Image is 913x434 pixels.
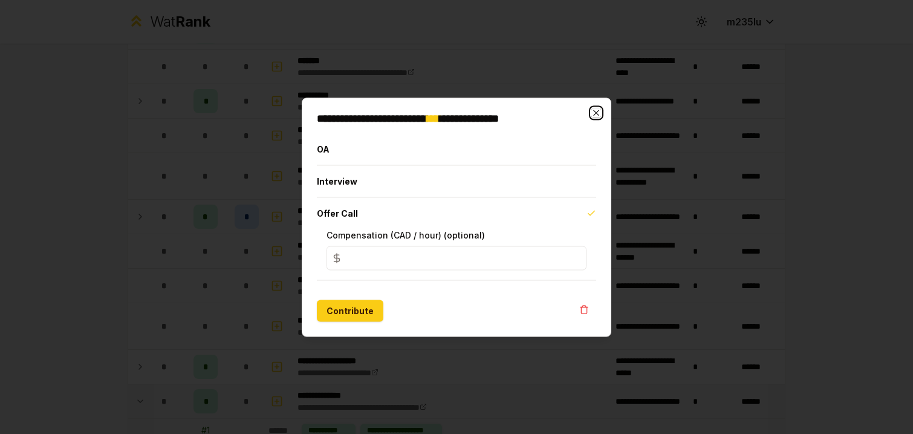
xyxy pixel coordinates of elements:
[317,229,596,280] div: Offer Call
[317,197,596,229] button: Offer Call
[317,300,383,321] button: Contribute
[327,229,485,240] label: Compensation (CAD / hour) (optional)
[317,165,596,197] button: Interview
[317,133,596,165] button: OA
